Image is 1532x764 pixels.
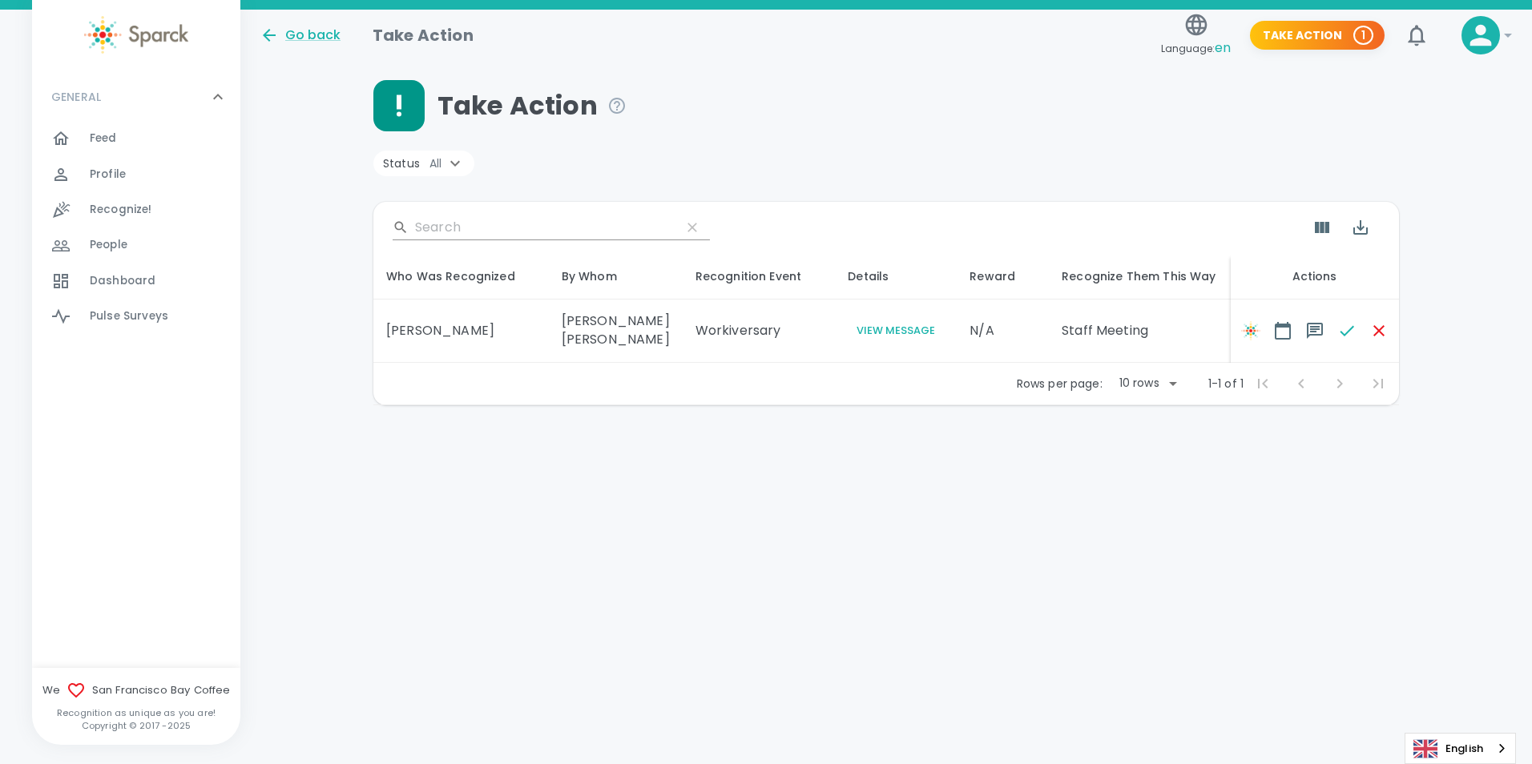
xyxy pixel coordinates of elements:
span: All [429,155,441,171]
button: Go back [260,26,341,45]
span: Last Page [1359,364,1397,403]
div: Reward [970,267,1036,286]
img: Sparck logo [84,16,188,54]
div: Details [848,267,944,286]
div: Language [1405,733,1516,764]
a: Dashboard [32,263,240,299]
div: Status All [373,151,474,176]
aside: Language selected: English [1405,733,1516,764]
button: Language:en [1155,7,1237,64]
span: Previous Page [1282,364,1320,403]
span: People [90,237,127,253]
h1: Take Action [373,22,474,48]
span: Recognize! [90,202,152,218]
a: Recognize! [32,192,240,227]
div: Who Was Recognized [386,267,536,286]
p: Recognition as unique as you are! [32,706,240,719]
td: [PERSON_NAME] [PERSON_NAME] [549,300,683,363]
p: Copyright © 2017 - 2025 [32,719,240,732]
button: View Message [848,322,944,340]
p: Rows per page: [1017,376,1103,392]
span: en [1215,38,1231,57]
div: Recognition Event [695,267,823,286]
svg: It's time to personalize your recognition! These people were recognized yet it would mean the mos... [607,96,627,115]
span: Take Action [437,90,627,122]
p: 1 [1361,27,1365,43]
span: Language: [1161,38,1231,59]
svg: Search [393,219,409,235]
a: Feed [32,121,240,156]
div: GENERAL [32,73,240,121]
span: We San Francisco Bay Coffee [32,681,240,700]
input: Search [415,215,668,240]
span: First Page [1244,364,1282,403]
a: Pulse Surveys [32,299,240,334]
button: Export [1341,208,1380,247]
a: Sparck logo [32,16,240,54]
div: 10 rows [1115,375,1163,391]
a: Profile [32,157,240,192]
div: Recognize Them This Way [1062,267,1236,286]
span: Feed [90,131,117,147]
img: Sparck logo [1241,321,1260,340]
span: Next Page [1320,364,1359,403]
span: Status [383,155,442,171]
span: Pulse Surveys [90,308,168,324]
div: GENERAL [32,121,240,340]
button: Sparck logo [1235,315,1267,347]
td: [PERSON_NAME] [373,300,549,363]
a: English [1405,734,1515,763]
td: N/A [957,300,1049,363]
td: Staff Meeting [1049,300,1249,363]
p: GENERAL [51,89,101,105]
button: Take Action 1 [1250,21,1385,50]
a: People [32,227,240,263]
p: 1-1 of 1 [1208,376,1244,392]
td: Workiversary [683,300,836,363]
span: Profile [90,167,126,183]
span: Dashboard [90,273,155,289]
button: Show Columns [1303,208,1341,247]
div: By Whom [562,267,670,286]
